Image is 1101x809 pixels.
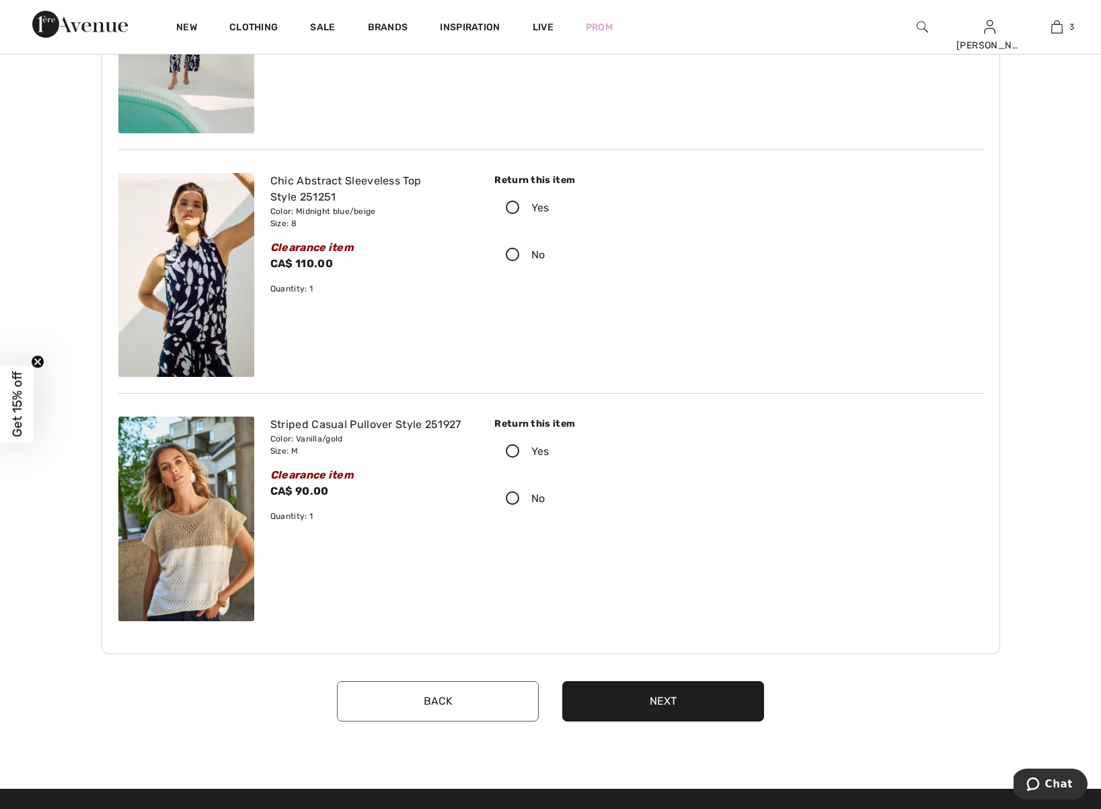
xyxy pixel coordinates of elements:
img: My Info [984,19,995,35]
a: Brands [368,22,408,36]
div: Return this item [494,417,722,431]
span: Get 15% off [9,372,25,437]
div: Clearance item [270,240,471,256]
div: Color: Midnight blue/beige [270,205,471,217]
label: Yes [494,431,722,472]
span: 3 [1069,21,1074,33]
div: Quantity: 1 [270,283,471,295]
div: [PERSON_NAME] [956,38,1022,52]
a: 3 [1024,19,1090,35]
img: 1ère Avenue [32,11,128,38]
label: No [494,234,722,276]
div: Size: M [270,445,471,457]
iframe: Opens a widget where you can chat to one of our agents [1014,769,1088,802]
div: Color: Vanilla/gold [270,433,471,445]
a: Prom [586,20,613,34]
a: New [176,22,197,36]
div: Clearance item [270,467,471,483]
img: joseph-ribkoff-tops-vanilla-gold_251927_2_117a_search.jpg [118,417,254,621]
div: Striped Casual Pullover Style 251927 [270,417,471,433]
a: Sign In [984,20,995,33]
label: Yes [494,187,722,229]
label: No [494,478,722,520]
img: joseph-ribkoff-tops-midnight-blue-beige_251251_1_927c_search.jpg [118,173,254,377]
div: CA$ 90.00 [270,483,471,499]
img: My Bag [1051,19,1063,35]
div: Return this item [494,173,722,187]
span: Inspiration [440,22,500,36]
img: search the website [917,19,928,35]
div: Size: 8 [270,217,471,230]
a: Live [533,20,554,34]
button: Next [562,681,764,722]
div: CA$ 110.00 [270,256,471,272]
button: Back [337,681,539,722]
button: Close teaser [31,355,44,369]
a: Sale [310,22,335,36]
a: Clothing [229,22,278,36]
div: Chic Abstract Sleeveless Top Style 251251 [270,173,471,205]
div: Quantity: 1 [270,510,471,522]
